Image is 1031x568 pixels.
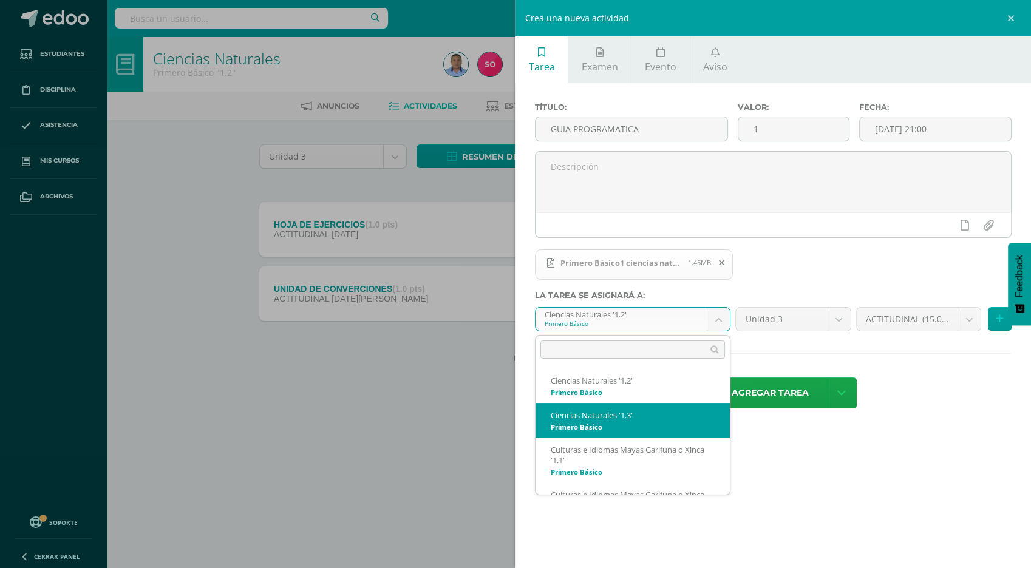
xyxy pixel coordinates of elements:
div: Ciencias Naturales '1.3' [551,410,715,421]
div: Ciencias Naturales '1.2' [551,376,715,386]
div: Primero Básico [551,389,715,396]
div: Primero Básico [551,424,715,430]
div: Culturas e Idiomas Mayas Garífuna o Xinca '1.2' [551,490,715,510]
div: Culturas e Idiomas Mayas Garífuna o Xinca '1.1' [551,445,715,465]
div: Primero Básico [551,468,715,475]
